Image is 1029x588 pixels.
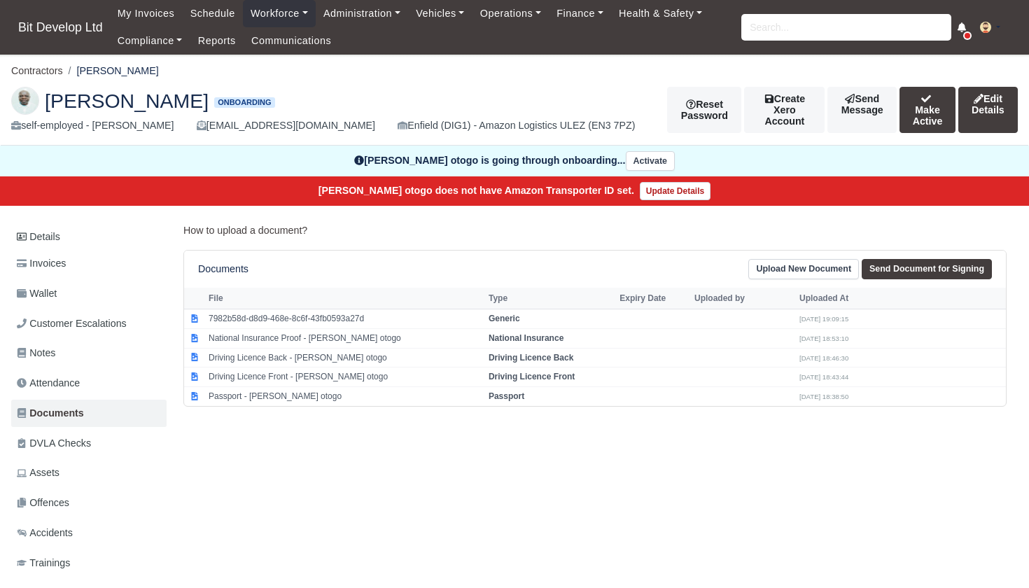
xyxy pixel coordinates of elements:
[17,495,69,511] span: Offences
[183,225,307,236] a: How to upload a document?
[205,309,485,328] td: 7982b58d-d8d9-468e-8c6f-43fb0593a27d
[11,65,63,76] a: Contractors
[11,459,167,486] a: Assets
[197,118,375,134] div: [EMAIL_ADDRESS][DOMAIN_NAME]
[667,87,741,133] button: Reset Password
[17,345,55,361] span: Notes
[748,259,859,279] a: Upload New Document
[489,391,524,401] strong: Passport
[489,372,575,381] strong: Driving Licence Front
[11,118,174,134] div: self-employed - [PERSON_NAME]
[11,310,167,337] a: Customer Escalations
[11,13,110,41] span: Bit Develop Ltd
[17,286,57,302] span: Wallet
[616,288,691,309] th: Expiry Date
[741,14,951,41] input: Search...
[11,489,167,517] a: Offences
[17,375,80,391] span: Attendance
[485,288,616,309] th: Type
[799,315,848,323] small: [DATE] 19:09:15
[489,333,563,343] strong: National Insurance
[190,27,244,55] a: Reports
[17,555,70,571] span: Trainings
[11,250,167,277] a: Invoices
[17,525,73,541] span: Accidents
[11,370,167,397] a: Attendance
[11,430,167,457] a: DVLA Checks
[205,288,485,309] th: File
[1,76,1028,146] div: JOSEPH Oteng otogo
[958,87,1018,133] a: Edit Details
[11,14,110,41] a: Bit Develop Ltd
[17,435,91,451] span: DVLA Checks
[799,354,848,362] small: [DATE] 18:46:30
[244,27,339,55] a: Communications
[11,549,167,577] a: Trainings
[899,87,955,133] button: Make Active
[862,259,992,279] a: Send Document for Signing
[63,63,159,79] li: [PERSON_NAME]
[11,339,167,367] a: Notes
[45,91,209,111] span: [PERSON_NAME]
[489,314,520,323] strong: Generic
[214,97,274,108] span: Onboarding
[626,151,675,171] button: Activate
[198,263,248,275] h6: Documents
[640,182,710,200] a: Update Details
[11,280,167,307] a: Wallet
[827,87,897,133] a: Send Message
[398,118,635,134] div: Enfield (DIG1) - Amazon Logistics ULEZ (EN3 7PZ)
[799,335,848,342] small: [DATE] 18:53:10
[205,387,485,406] td: Passport - [PERSON_NAME] otogo
[205,367,485,387] td: Driving Licence Front - [PERSON_NAME] otogo
[17,405,84,421] span: Documents
[17,465,59,481] span: Assets
[17,316,127,332] span: Customer Escalations
[11,224,167,250] a: Details
[489,353,573,363] strong: Driving Licence Back
[799,393,848,400] small: [DATE] 18:38:50
[205,348,485,367] td: Driving Licence Back - [PERSON_NAME] otogo
[799,373,848,381] small: [DATE] 18:43:44
[744,87,825,133] button: Create Xero Account
[11,519,167,547] a: Accidents
[691,288,796,309] th: Uploaded by
[17,255,66,272] span: Invoices
[11,400,167,427] a: Documents
[110,27,190,55] a: Compliance
[796,288,901,309] th: Uploaded At
[959,521,1029,588] iframe: Chat Widget
[205,328,485,348] td: National Insurance Proof - [PERSON_NAME] otogo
